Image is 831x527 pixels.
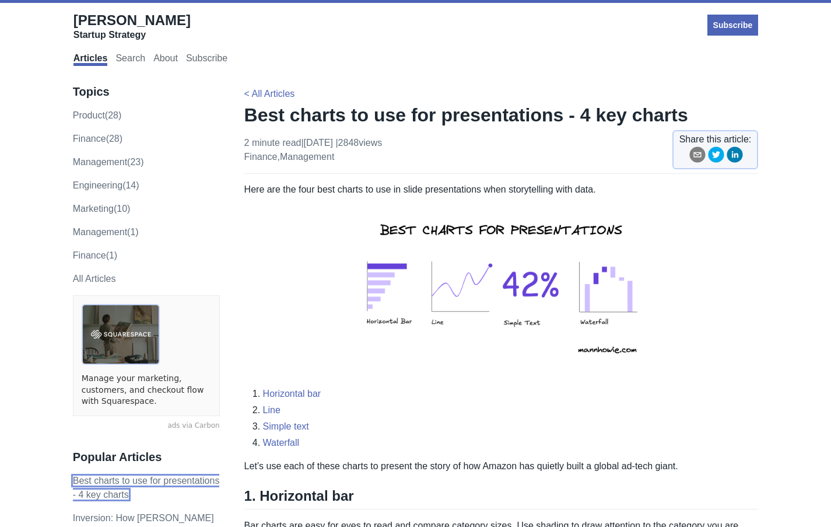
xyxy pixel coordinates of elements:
a: Subscribe [707,13,759,37]
img: ads via Carbon [82,304,160,365]
a: Simple text [263,421,309,431]
button: twitter [708,146,724,167]
a: All Articles [73,274,116,284]
span: Share this article: [679,132,752,146]
a: Articles [73,53,108,66]
h1: Best charts to use for presentations - 4 key charts [244,103,759,127]
h3: Popular Articles [73,450,220,465]
a: marketing(10) [73,204,131,214]
h3: Topics [73,85,220,99]
a: < All Articles [244,89,295,99]
button: linkedin [727,146,743,167]
a: management(23) [73,157,144,167]
div: Startup Strategy [73,29,191,41]
a: [PERSON_NAME]Startup Strategy [73,12,191,41]
a: finance [244,152,278,162]
span: | 2848 views [335,138,382,148]
a: management [280,152,334,162]
a: Best charts to use for presentations - 4 key charts [73,476,220,500]
p: 2 minute read | [DATE] , [244,136,383,164]
a: product(28) [73,110,122,120]
a: About [153,53,178,66]
a: Waterfall [263,438,300,448]
h2: 1. Horizontal bar [244,487,759,509]
p: Here are the four best charts to use in slide presentations when storytelling with data. [244,183,759,378]
a: engineering(14) [73,180,139,190]
p: Let’s use each of these charts to present the story of how Amazon has quietly built a global ad-t... [244,459,759,473]
a: finance(28) [73,134,122,144]
a: Finance(1) [73,250,117,260]
img: best chart presentaion [351,197,651,378]
a: Subscribe [186,53,227,66]
a: ads via Carbon [73,421,220,431]
span: [PERSON_NAME] [73,12,191,28]
a: Line [263,405,280,415]
a: Horizontal bar [263,389,321,399]
a: Manage your marketing, customers, and checkout flow with Squarespace. [82,373,211,407]
button: email [689,146,706,167]
a: Management(1) [73,227,139,237]
a: Search [115,53,145,66]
